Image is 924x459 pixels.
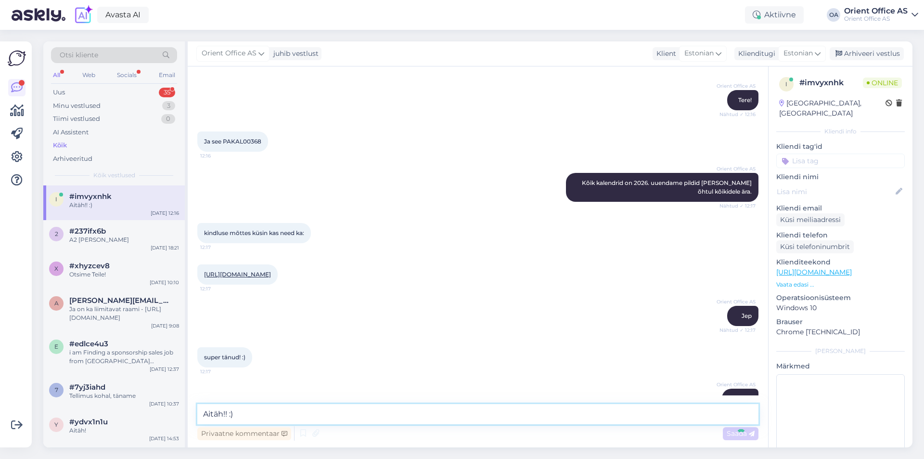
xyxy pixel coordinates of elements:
[734,49,775,59] div: Klienditugi
[719,111,756,118] span: Nähtud ✓ 12:16
[69,262,110,270] span: #xhyzcev8
[69,426,179,435] div: Aitäh!
[97,7,149,23] a: Avasta AI
[53,101,101,111] div: Minu vestlused
[717,298,756,305] span: Orient Office AS
[69,296,169,305] span: andres@tervisemuuseum.ee
[69,392,179,400] div: Tellimus kohal, täname
[159,88,175,97] div: 35
[204,354,245,361] span: super tänud! :)
[776,127,905,136] div: Kliendi info
[150,366,179,373] div: [DATE] 12:37
[54,265,58,272] span: x
[719,202,756,210] span: Nähtud ✓ 12:17
[69,305,179,322] div: Ja on ka liimitavat raami - [URL][DOMAIN_NAME]
[776,303,905,313] p: Windows 10
[69,348,179,366] div: i am Finding a sponsorship sales job from [GEOGRAPHIC_DATA][DOMAIN_NAME] me plz
[69,418,108,426] span: #ydvx1n1u
[149,435,179,442] div: [DATE] 14:53
[776,280,905,289] p: Vaata edasi ...
[150,279,179,286] div: [DATE] 10:10
[69,340,108,348] span: #edlce4u3
[844,7,918,23] a: Orient Office ASOrient Office AS
[53,128,89,137] div: AI Assistent
[684,48,714,59] span: Estonian
[69,201,179,210] div: Aitäh!! :)
[161,114,175,124] div: 0
[55,196,57,203] span: i
[204,271,271,278] a: [URL][DOMAIN_NAME]
[745,6,804,24] div: Aktiivne
[200,285,236,292] span: 12:17
[776,203,905,213] p: Kliendi email
[269,49,319,59] div: juhib vestlust
[151,322,179,329] div: [DATE] 9:08
[779,98,885,118] div: [GEOGRAPHIC_DATA], [GEOGRAPHIC_DATA]
[799,77,863,89] div: # imvyxnhk
[776,142,905,152] p: Kliendi tag'id
[777,186,894,197] input: Lisa nimi
[80,69,97,81] div: Web
[830,47,904,60] div: Arhiveeri vestlus
[73,5,93,25] img: explore-ai
[776,213,845,226] div: Küsi meiliaadressi
[157,69,177,81] div: Email
[776,293,905,303] p: Operatsioonisüsteem
[776,317,905,327] p: Brauser
[729,395,752,402] span: Aitäh!! :)
[151,244,179,251] div: [DATE] 18:21
[717,82,756,90] span: Orient Office AS
[55,386,58,393] span: 7
[53,141,67,150] div: Kõik
[93,171,135,180] span: Kõik vestlused
[738,96,752,104] span: Tere!
[200,152,236,159] span: 12:16
[776,327,905,337] p: Chrome [TECHNICAL_ID]
[653,49,676,59] div: Klient
[776,347,905,355] div: [PERSON_NAME]
[863,78,902,88] span: Online
[717,165,756,172] span: Orient Office AS
[53,154,92,164] div: Arhiveeritud
[53,88,65,97] div: Uus
[776,230,905,240] p: Kliendi telefon
[54,421,58,428] span: y
[204,229,304,236] span: kindluse mõttes küsin kas need ka:
[54,300,59,307] span: a
[776,361,905,371] p: Märkmed
[69,270,179,279] div: Otsime Teile!
[115,69,139,81] div: Socials
[149,400,179,407] div: [DATE] 10:37
[776,257,905,267] p: Klienditeekond
[202,48,257,59] span: Orient Office AS
[776,268,852,276] a: [URL][DOMAIN_NAME]
[776,154,905,168] input: Lisa tag
[582,179,753,195] span: Kõik kalendrid on 2026. uuendame pildid [PERSON_NAME] õhtul kõikidele ära.
[200,244,236,251] span: 12:17
[69,192,112,201] span: #imvyxnhk
[151,210,179,217] div: [DATE] 12:16
[742,312,752,319] span: Jep
[844,15,908,23] div: Orient Office AS
[55,230,58,237] span: 2
[776,172,905,182] p: Kliendi nimi
[162,101,175,111] div: 3
[53,114,100,124] div: Tiimi vestlused
[54,343,58,350] span: e
[717,381,756,388] span: Orient Office AS
[69,383,105,392] span: #7yj3iahd
[69,236,179,244] div: A2 [PERSON_NAME]
[69,227,106,236] span: #237ifx6b
[204,138,261,145] span: Ja see PAKAL00368
[719,327,756,334] span: Nähtud ✓ 12:17
[827,8,840,22] div: OA
[844,7,908,15] div: Orient Office AS
[785,80,787,88] span: i
[776,240,854,253] div: Küsi telefoninumbrit
[783,48,813,59] span: Estonian
[60,50,98,60] span: Otsi kliente
[200,368,236,375] span: 12:17
[8,49,26,67] img: Askly Logo
[51,69,62,81] div: All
